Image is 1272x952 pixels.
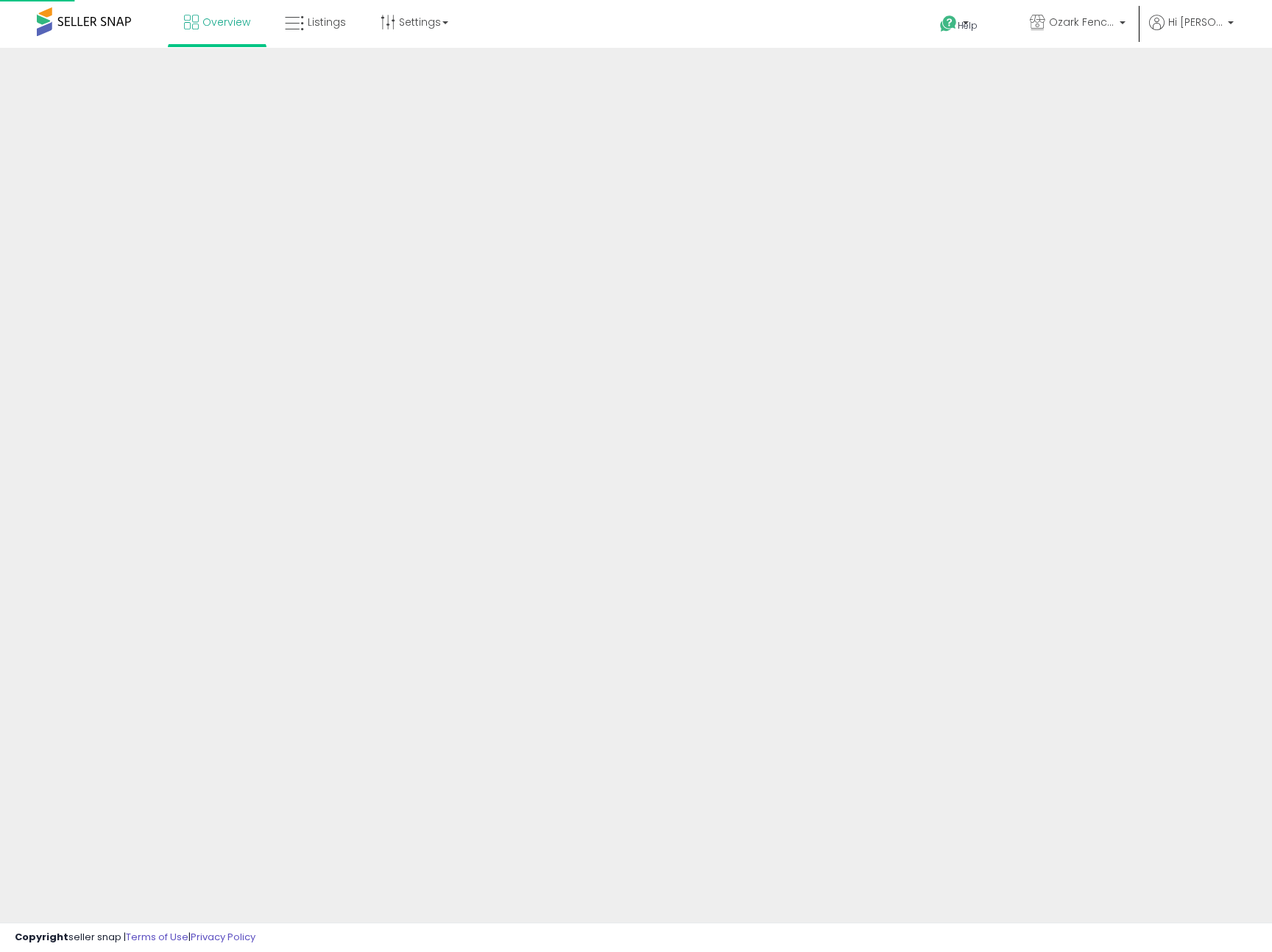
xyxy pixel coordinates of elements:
[939,15,958,33] i: Get Help
[1149,15,1234,48] a: Hi [PERSON_NAME]
[958,19,978,32] span: Help
[1168,15,1223,29] span: Hi [PERSON_NAME]
[1049,15,1115,29] span: Ozark Fence & Supply
[928,4,1006,48] a: Help
[308,15,346,29] span: Listings
[202,15,250,29] span: Overview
